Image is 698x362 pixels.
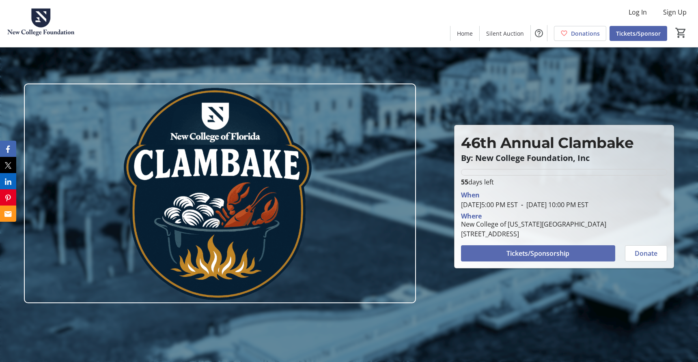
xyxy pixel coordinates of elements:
span: 46th Annual Clambake [461,134,633,152]
div: When [461,190,480,200]
button: Tickets/Sponsorship [461,245,615,261]
span: Donate [635,248,657,258]
p: days left [461,177,667,187]
a: Home [450,26,479,41]
span: 55 [461,178,468,186]
img: New College Foundation's Logo [5,3,77,44]
button: Help [531,25,547,41]
span: [DATE] 10:00 PM EST [518,200,588,209]
div: 0% of fundraising goal reached [461,169,667,176]
span: Tickets/Sponsor [616,29,661,38]
span: Silent Auction [486,29,524,38]
span: Sign Up [663,7,687,17]
span: Donations [571,29,600,38]
div: New College of [US_STATE][GEOGRAPHIC_DATA] [461,219,606,229]
a: Donations [554,26,606,41]
div: Where [461,213,482,219]
button: Donate [625,245,667,261]
a: Tickets/Sponsor [610,26,667,41]
button: Cart [674,26,688,40]
a: Silent Auction [480,26,530,41]
img: Campaign CTA Media Photo [24,84,416,304]
button: Sign Up [657,6,693,19]
span: Tickets/Sponsorship [506,248,569,258]
span: [DATE] 5:00 PM EST [461,200,518,209]
p: By: New College Foundation, Inc [461,154,667,163]
button: Log In [622,6,653,19]
div: [STREET_ADDRESS] [461,229,606,239]
span: Log In [629,7,647,17]
span: Home [457,29,473,38]
span: - [518,200,526,209]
